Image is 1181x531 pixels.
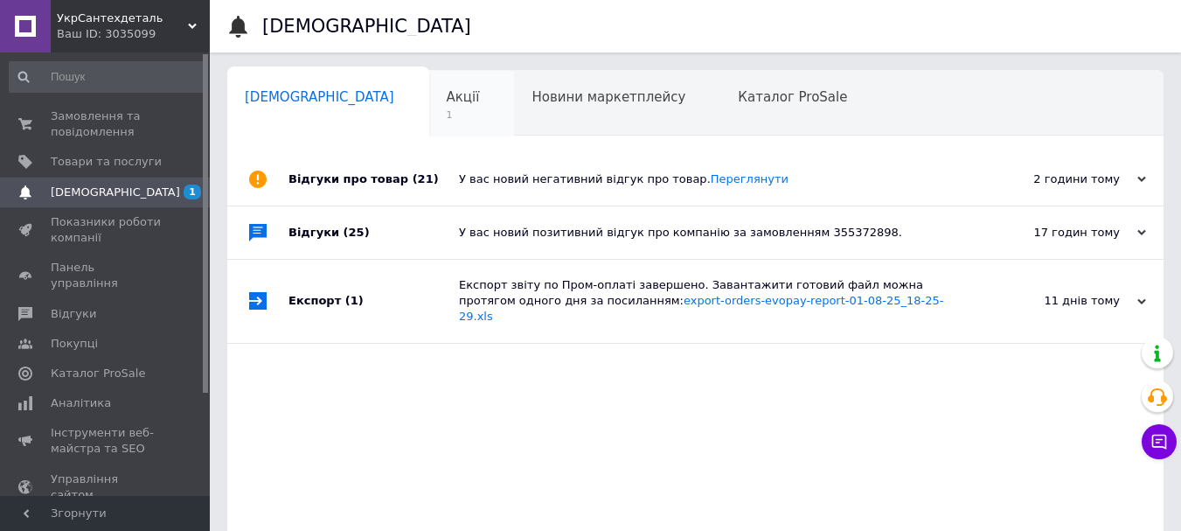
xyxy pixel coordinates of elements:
[245,89,394,105] span: [DEMOGRAPHIC_DATA]
[447,89,480,105] span: Акції
[51,366,145,381] span: Каталог ProSale
[51,472,162,503] span: Управління сайтом
[51,108,162,140] span: Замовлення та повідомлення
[344,226,370,239] span: (25)
[51,306,96,322] span: Відгуки
[345,294,364,307] span: (1)
[738,89,847,105] span: Каталог ProSale
[711,172,788,185] a: Переглянути
[459,277,971,325] div: Експорт звіту по Пром-оплаті завершено. Завантажити готовий файл можна протягом одного дня за пос...
[413,172,439,185] span: (21)
[447,108,480,122] span: 1
[51,395,111,411] span: Аналітика
[262,16,471,37] h1: [DEMOGRAPHIC_DATA]
[971,293,1146,309] div: 11 днів тому
[51,214,162,246] span: Показники роботи компанії
[184,185,201,199] span: 1
[51,185,180,200] span: [DEMOGRAPHIC_DATA]
[9,61,206,93] input: Пошук
[51,154,162,170] span: Товари та послуги
[288,260,459,343] div: Експорт
[971,225,1146,241] div: 17 годин тому
[531,89,685,105] span: Новини маркетплейсу
[51,336,98,352] span: Покупці
[51,425,162,457] span: Інструменти веб-майстра та SEO
[459,171,971,187] div: У вас новий негативний відгук про товар.
[51,260,162,291] span: Панель управління
[459,225,971,241] div: У вас новий позитивний відгук про компанію за замовленням 355372898.
[57,10,188,26] span: УкрСантехдеталь
[288,153,459,206] div: Відгуки про товар
[459,294,943,323] a: export-orders-evopay-report-01-08-25_18-25-29.xls
[1142,424,1177,459] button: Чат з покупцем
[57,26,210,42] div: Ваш ID: 3035099
[971,171,1146,187] div: 2 години тому
[288,206,459,259] div: Відгуки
